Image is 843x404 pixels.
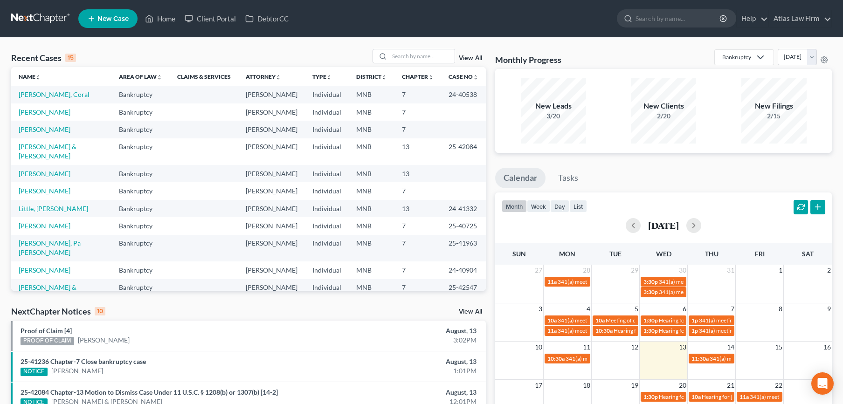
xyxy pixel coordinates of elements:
a: [PERSON_NAME] [19,108,70,116]
span: 13 [678,342,687,353]
td: 24-40904 [441,261,486,279]
a: [PERSON_NAME], Coral [19,90,90,98]
td: Bankruptcy [111,279,170,306]
div: Recent Cases [11,52,76,63]
span: 11 [582,342,591,353]
td: [PERSON_NAME] [238,138,305,165]
td: 24-40538 [441,86,486,103]
span: 29 [630,265,639,276]
td: [PERSON_NAME] [238,103,305,121]
span: 20 [678,380,687,391]
td: 24-41332 [441,200,486,217]
a: Home [140,10,180,27]
a: Atlas Law Firm [769,10,831,27]
a: [PERSON_NAME] & [PERSON_NAME] [19,143,76,160]
span: 1p [691,327,698,334]
div: 1:01PM [331,366,477,376]
span: Sun [512,250,526,258]
span: 341(a) meeting for [PERSON_NAME] & [PERSON_NAME] [558,278,697,285]
a: 25-41236 Chapter-7 Close bankruptcy case [21,357,146,365]
button: week [527,200,550,212]
span: 2 [826,265,832,276]
span: 10a [595,317,605,324]
td: Bankruptcy [111,165,170,182]
span: Sat [802,250,814,258]
span: Hearing for [PERSON_NAME] [659,327,732,334]
div: Bankruptcy [722,53,751,61]
span: 1:30p [643,393,658,400]
i: unfold_more [35,75,41,80]
span: 7 [730,303,735,315]
td: Individual [305,200,349,217]
td: Bankruptcy [111,217,170,234]
td: MNB [349,261,394,279]
div: August, 13 [331,326,477,336]
div: Open Intercom Messenger [811,372,834,395]
span: 18 [582,380,591,391]
span: 1:30p [643,317,658,324]
i: unfold_more [326,75,332,80]
span: 8 [778,303,783,315]
span: New Case [97,15,129,22]
a: Case Nounfold_more [449,73,478,80]
span: 341(a) meeting for [PERSON_NAME] [659,288,749,295]
td: [PERSON_NAME] [238,261,305,279]
div: 2/15 [741,111,807,121]
span: 27 [534,265,543,276]
span: 341(a) meeting for [PERSON_NAME] [558,317,648,324]
td: Bankruptcy [111,138,170,165]
span: 1:30p [643,327,658,334]
a: [PERSON_NAME] [19,187,70,195]
i: unfold_more [428,75,434,80]
button: list [569,200,587,212]
span: 11a [547,278,557,285]
td: MNB [349,103,394,121]
td: [PERSON_NAME] [238,86,305,103]
span: 14 [726,342,735,353]
td: Bankruptcy [111,235,170,261]
td: Individual [305,235,349,261]
input: Search by name... [636,10,721,27]
span: 19 [630,380,639,391]
div: 10 [95,307,105,315]
span: 10 [534,342,543,353]
span: 28 [582,265,591,276]
a: [PERSON_NAME] [19,170,70,178]
td: MNB [349,138,394,165]
a: [PERSON_NAME] [78,336,130,345]
span: 341(a) meeting for [PERSON_NAME] [699,317,789,324]
span: 3 [538,303,543,315]
span: 31 [726,265,735,276]
span: 10a [691,393,701,400]
a: 25-42084 Chapter-13 Motion to Dismiss Case Under 11 U.S.C. § 1208(b) or 1307(b) [14-2] [21,388,278,396]
a: Typeunfold_more [312,73,332,80]
a: [PERSON_NAME], Pa [PERSON_NAME] [19,239,81,256]
span: 11a [739,393,749,400]
td: MNB [349,182,394,199]
span: 10:30a [547,355,565,362]
span: Hearing for [PERSON_NAME] [659,393,732,400]
div: 3:02PM [331,336,477,345]
h2: [DATE] [648,220,679,230]
td: Individual [305,182,349,199]
div: 3/20 [521,111,586,121]
i: unfold_more [381,75,387,80]
span: Hearing for [PERSON_NAME] [702,393,774,400]
span: 6 [682,303,687,315]
a: View All [459,55,482,62]
td: MNB [349,86,394,103]
span: Mon [559,250,575,258]
td: 13 [394,200,441,217]
a: Districtunfold_more [356,73,387,80]
td: 25-42547 [441,279,486,306]
span: Hearing for [PERSON_NAME] & [PERSON_NAME] [659,317,781,324]
td: 7 [394,279,441,306]
div: 15 [65,54,76,62]
input: Search by name... [389,49,455,63]
span: Tue [609,250,622,258]
a: Chapterunfold_more [402,73,434,80]
span: 4 [586,303,591,315]
td: 7 [394,261,441,279]
div: NOTICE [21,368,48,376]
span: Wed [656,250,671,258]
